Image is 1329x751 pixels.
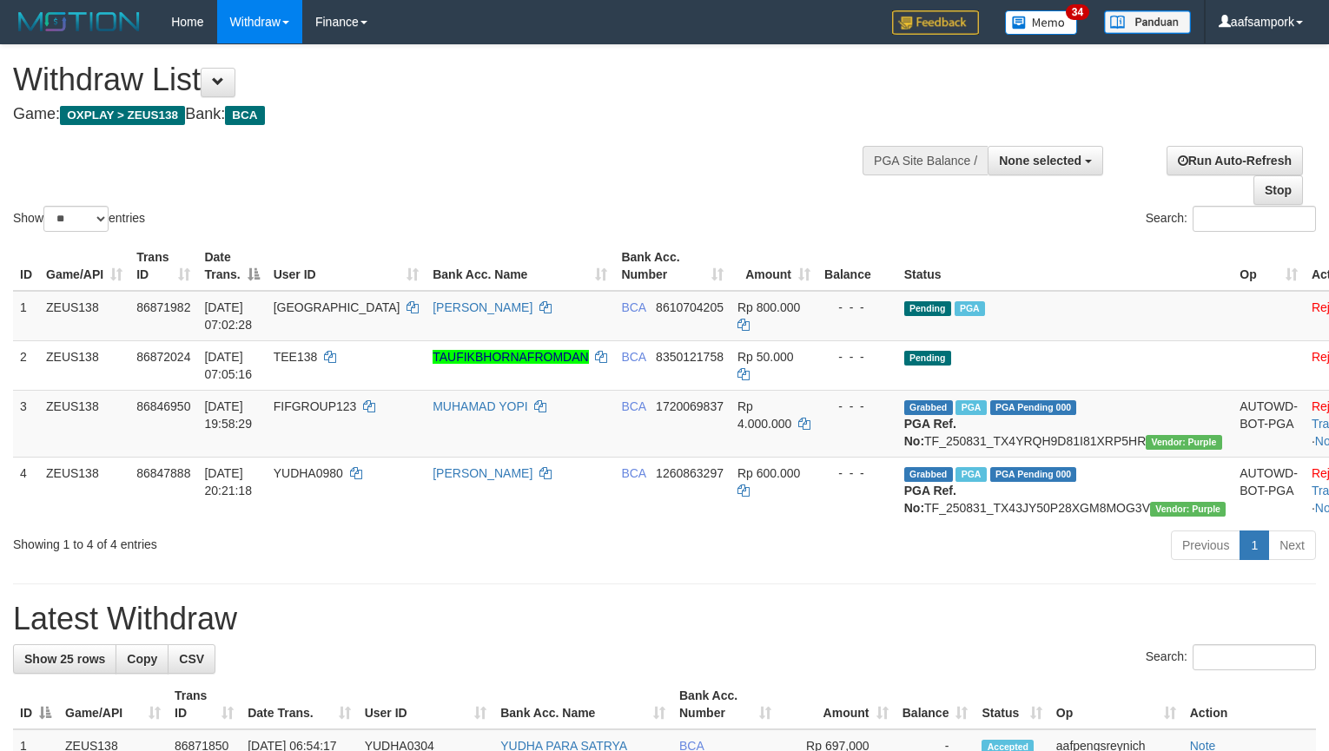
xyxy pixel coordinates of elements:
[904,484,956,515] b: PGA Ref. No:
[127,652,157,666] span: Copy
[1167,146,1303,175] a: Run Auto-Refresh
[737,466,800,480] span: Rp 600.000
[274,300,400,314] span: [GEOGRAPHIC_DATA]
[955,400,986,415] span: Marked by aafnoeunsreypich
[13,106,869,123] h4: Game: Bank:
[1193,644,1316,670] input: Search:
[990,467,1077,482] span: PGA Pending
[179,652,204,666] span: CSV
[39,390,129,457] td: ZEUS138
[39,241,129,291] th: Game/API: activate to sort column ascending
[896,680,975,729] th: Balance: activate to sort column ascending
[267,241,426,291] th: User ID: activate to sort column ascending
[13,602,1316,636] h1: Latest Withdraw
[13,390,39,457] td: 3
[904,351,951,366] span: Pending
[990,400,1077,415] span: PGA Pending
[975,680,1048,729] th: Status: activate to sort column ascending
[904,467,953,482] span: Grabbed
[1171,530,1240,560] a: Previous
[621,300,645,314] span: BCA
[1183,680,1316,729] th: Action
[656,350,724,364] span: Copy 8350121758 to clipboard
[656,300,724,314] span: Copy 8610704205 to clipboard
[168,644,215,674] a: CSV
[1240,530,1269,560] a: 1
[433,300,532,314] a: [PERSON_NAME]
[13,457,39,524] td: 4
[824,398,890,415] div: - - -
[136,466,190,480] span: 86847888
[204,399,252,431] span: [DATE] 19:58:29
[904,417,956,448] b: PGA Ref. No:
[136,300,190,314] span: 86871982
[897,390,1233,457] td: TF_250831_TX4YRQH9D81I81XRP5HR
[433,466,532,480] a: [PERSON_NAME]
[824,299,890,316] div: - - -
[274,350,318,364] span: TEE138
[197,241,266,291] th: Date Trans.: activate to sort column descending
[731,241,817,291] th: Amount: activate to sort column ascending
[1150,502,1226,517] span: Vendor URL: https://trx4.1velocity.biz
[1233,241,1305,291] th: Op: activate to sort column ascending
[13,9,145,35] img: MOTION_logo.png
[433,399,527,413] a: MUHAMAD YOPI
[493,680,672,729] th: Bank Acc. Name: activate to sort column ascending
[897,457,1233,524] td: TF_250831_TX43JY50P28XGM8MOG3V
[955,301,985,316] span: Marked by aafpengsreynich
[1193,206,1316,232] input: Search:
[13,680,58,729] th: ID: activate to sort column descending
[204,300,252,332] span: [DATE] 07:02:28
[39,340,129,390] td: ZEUS138
[116,644,169,674] a: Copy
[621,399,645,413] span: BCA
[1268,530,1316,560] a: Next
[241,680,357,729] th: Date Trans.: activate to sort column ascending
[999,154,1081,168] span: None selected
[136,399,190,413] span: 86846950
[13,241,39,291] th: ID
[1104,10,1191,34] img: panduan.png
[39,457,129,524] td: ZEUS138
[1005,10,1078,35] img: Button%20Memo.svg
[1253,175,1303,205] a: Stop
[13,206,145,232] label: Show entries
[1146,644,1316,670] label: Search:
[897,241,1233,291] th: Status
[13,644,116,674] a: Show 25 rows
[58,680,168,729] th: Game/API: activate to sort column ascending
[621,350,645,364] span: BCA
[426,241,614,291] th: Bank Acc. Name: activate to sort column ascending
[129,241,197,291] th: Trans ID: activate to sort column ascending
[13,529,541,553] div: Showing 1 to 4 of 4 entries
[863,146,988,175] div: PGA Site Balance /
[1066,4,1089,20] span: 34
[737,399,791,431] span: Rp 4.000.000
[43,206,109,232] select: Showentries
[824,464,890,482] div: - - -
[136,350,190,364] span: 86872024
[988,146,1103,175] button: None selected
[204,350,252,381] span: [DATE] 07:05:16
[204,466,252,497] span: [DATE] 20:21:18
[1233,390,1305,457] td: AUTOWD-BOT-PGA
[824,348,890,366] div: - - -
[358,680,494,729] th: User ID: activate to sort column ascending
[13,63,869,97] h1: Withdraw List
[737,350,794,364] span: Rp 50.000
[955,467,986,482] span: Marked by aafnoeunsreypich
[656,399,724,413] span: Copy 1720069837 to clipboard
[168,680,241,729] th: Trans ID: activate to sort column ascending
[1049,680,1183,729] th: Op: activate to sort column ascending
[1146,206,1316,232] label: Search:
[656,466,724,480] span: Copy 1260863297 to clipboard
[892,10,979,35] img: Feedback.jpg
[433,350,588,364] a: TAUFIKBHORNAFROMDAN
[225,106,264,125] span: BCA
[614,241,731,291] th: Bank Acc. Number: activate to sort column ascending
[24,652,105,666] span: Show 25 rows
[274,466,343,480] span: YUDHA0980
[13,340,39,390] td: 2
[1146,435,1221,450] span: Vendor URL: https://trx4.1velocity.biz
[274,399,357,413] span: FIFGROUP123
